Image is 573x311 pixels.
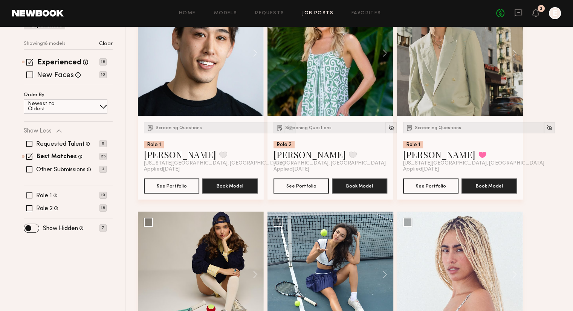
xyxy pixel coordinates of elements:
[144,141,164,148] div: Role 1
[24,128,52,134] p: Show Less
[403,166,517,172] div: Applied [DATE]
[147,124,154,131] img: Submission Icon
[36,206,53,212] label: Role 2
[202,182,258,189] a: Book Model
[99,224,107,232] p: 7
[37,154,77,160] label: Best Matches
[99,204,107,212] p: 18
[274,141,295,148] div: Role 2
[202,178,258,194] button: Book Model
[28,101,73,112] p: Newest to Oldest
[403,141,423,148] div: Role 1
[37,59,81,67] label: Experienced
[549,7,561,19] a: E
[403,178,458,194] button: See Portfolio
[461,178,517,194] button: Book Model
[144,166,258,172] div: Applied [DATE]
[403,148,475,160] a: [PERSON_NAME]
[24,93,44,98] p: Order By
[99,166,107,173] p: 3
[274,160,386,166] span: [GEOGRAPHIC_DATA], [GEOGRAPHIC_DATA]
[36,167,86,173] label: Other Submissions
[332,178,387,194] button: Book Model
[388,125,394,131] img: Unhide Model
[351,11,381,16] a: Favorites
[332,182,387,189] a: Book Model
[274,178,329,194] button: See Portfolio
[37,72,74,79] label: New Faces
[285,126,332,130] span: Screening Questions
[274,166,387,172] div: Applied [DATE]
[36,141,84,147] label: Requested Talent
[214,11,237,16] a: Models
[99,71,107,78] p: 10
[156,126,202,130] span: Screening Questions
[36,193,52,199] label: Role 1
[99,153,107,160] p: 25
[99,192,107,199] p: 10
[179,11,196,16] a: Home
[24,41,66,46] p: Showing 18 models
[99,58,107,66] p: 18
[274,148,346,160] a: [PERSON_NAME]
[403,160,544,166] span: [US_STATE][GEOGRAPHIC_DATA], [GEOGRAPHIC_DATA]
[540,7,542,11] div: 2
[255,11,284,16] a: Requests
[144,148,216,160] a: [PERSON_NAME]
[144,178,199,194] button: See Portfolio
[415,126,461,130] span: Screening Questions
[99,140,107,147] p: 0
[546,125,553,131] img: Unhide Model
[406,124,413,131] img: Submission Icon
[461,182,517,189] a: Book Model
[43,226,78,232] label: Show Hidden
[302,11,333,16] a: Job Posts
[276,124,284,131] img: Submission Icon
[99,41,113,47] p: Clear
[144,160,285,166] span: [US_STATE][GEOGRAPHIC_DATA], [GEOGRAPHIC_DATA]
